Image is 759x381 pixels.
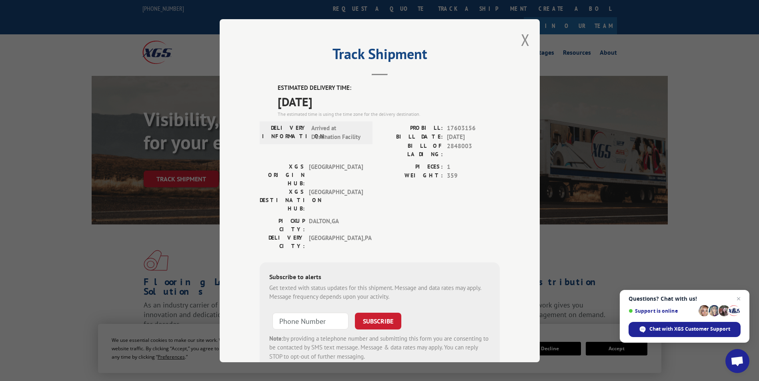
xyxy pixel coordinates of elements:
[311,123,365,141] span: Arrived at Destination Facility
[260,48,500,63] h2: Track Shipment
[278,83,500,93] label: ESTIMATED DELIVERY TIME:
[262,123,307,141] label: DELIVERY INFORMATION:
[734,294,743,304] span: Close chat
[629,296,741,302] span: Questions? Chat with us!
[309,162,363,187] span: [GEOGRAPHIC_DATA]
[278,92,500,110] span: [DATE]
[725,349,749,373] div: Open chat
[309,233,363,250] span: [GEOGRAPHIC_DATA] , PA
[447,133,500,142] span: [DATE]
[447,171,500,181] span: 359
[309,216,363,233] span: DALTON , GA
[380,141,443,158] label: BILL OF LADING:
[629,308,696,314] span: Support is online
[269,283,490,301] div: Get texted with status updates for this shipment. Message and data rates may apply. Message frequ...
[309,187,363,212] span: [GEOGRAPHIC_DATA]
[260,187,305,212] label: XGS DESTINATION HUB:
[269,334,283,342] strong: Note:
[649,325,730,333] span: Chat with XGS Customer Support
[380,162,443,171] label: PIECES:
[447,141,500,158] span: 2848003
[269,272,490,283] div: Subscribe to alerts
[380,123,443,133] label: PROBILL:
[278,110,500,117] div: The estimated time is using the time zone for the delivery destination.
[380,133,443,142] label: BILL DATE:
[629,322,741,337] div: Chat with XGS Customer Support
[447,123,500,133] span: 17603156
[272,312,348,329] input: Phone Number
[269,334,490,361] div: by providing a telephone number and submitting this form you are consenting to be contacted by SM...
[260,216,305,233] label: PICKUP CITY:
[260,233,305,250] label: DELIVERY CITY:
[447,162,500,171] span: 1
[260,162,305,187] label: XGS ORIGIN HUB:
[355,312,401,329] button: SUBSCRIBE
[380,171,443,181] label: WEIGHT:
[521,29,530,50] button: Close modal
